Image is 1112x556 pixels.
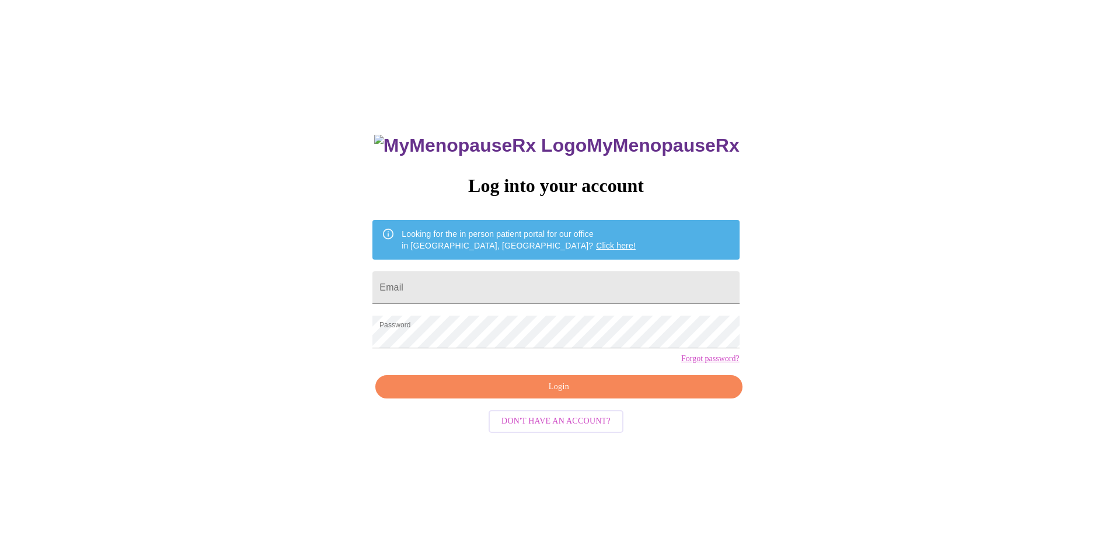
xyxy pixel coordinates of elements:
[389,380,728,394] span: Login
[374,135,740,156] h3: MyMenopauseRx
[402,223,636,256] div: Looking for the in person patient portal for our office in [GEOGRAPHIC_DATA], [GEOGRAPHIC_DATA]?
[501,414,611,429] span: Don't have an account?
[374,135,587,156] img: MyMenopauseRx Logo
[375,375,742,399] button: Login
[596,241,636,250] a: Click here!
[681,354,740,363] a: Forgot password?
[489,410,623,433] button: Don't have an account?
[486,415,626,425] a: Don't have an account?
[372,175,739,197] h3: Log into your account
